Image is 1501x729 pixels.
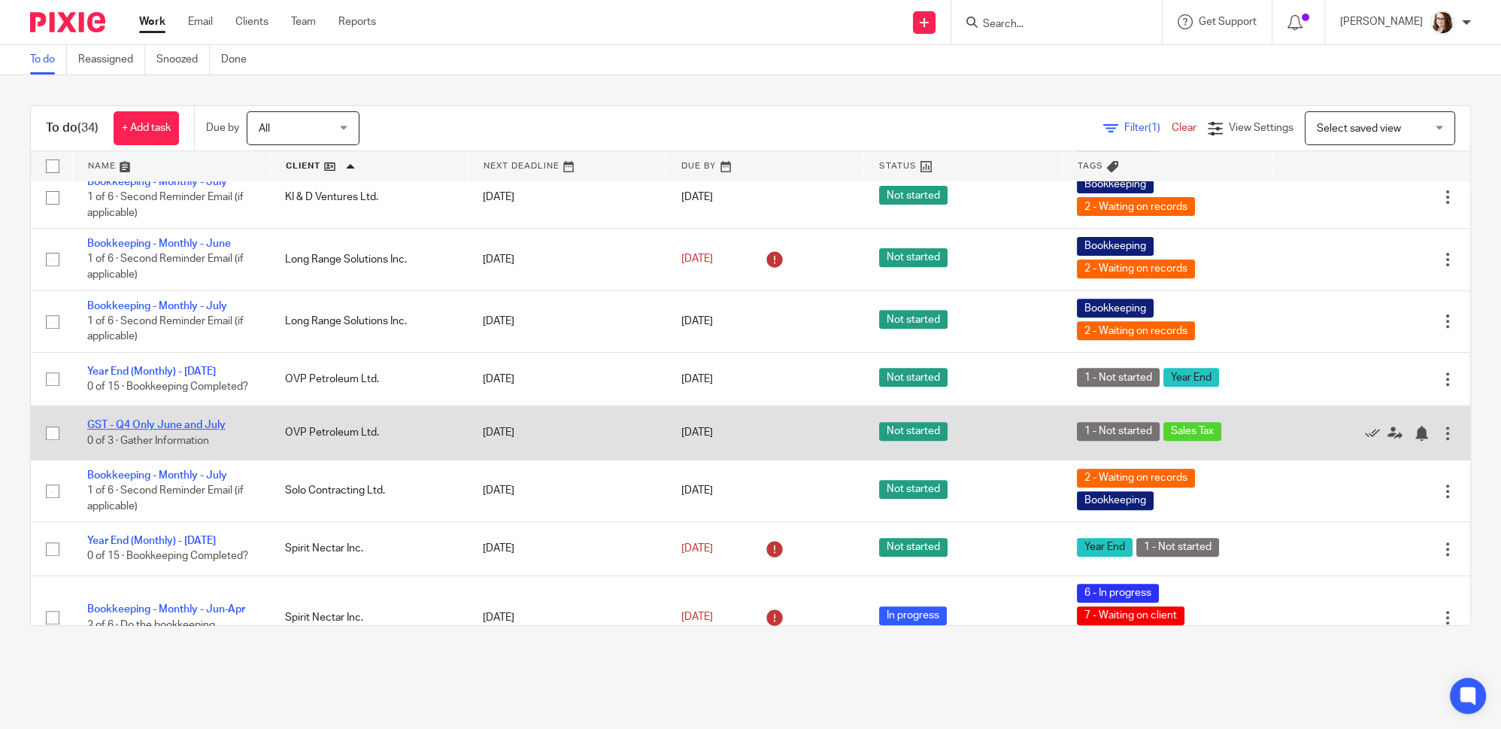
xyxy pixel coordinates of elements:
[87,604,245,615] a: Bookkeeping - Monthly - Jun-Apr
[235,14,268,29] a: Clients
[87,551,248,562] span: 0 of 15 · Bookkeeping Completed?
[87,366,216,377] a: Year End (Monthly) - [DATE]
[1077,299,1154,317] span: Bookkeeping
[468,166,666,228] td: [DATE]
[259,123,270,134] span: All
[468,576,666,659] td: [DATE]
[879,310,948,329] span: Not started
[468,290,666,352] td: [DATE]
[681,543,713,554] span: [DATE]
[78,45,145,74] a: Reassigned
[1077,606,1184,625] span: 7 - Waiting on client
[87,620,215,630] span: 2 of 6 · Do the bookkeeping
[1077,260,1195,278] span: 2 - Waiting on records
[1077,197,1195,216] span: 2 - Waiting on records
[87,485,244,512] span: 1 of 6 · Second Reminder Email (if applicable)
[1077,538,1133,557] span: Year End
[1077,237,1154,256] span: Bookkeeping
[338,14,376,29] a: Reports
[1078,162,1103,170] span: Tags
[270,460,468,521] td: Solo Contracting Ltd.
[156,45,210,74] a: Snoozed
[468,229,666,290] td: [DATE]
[221,45,258,74] a: Done
[1199,17,1257,27] span: Get Support
[468,460,666,521] td: [DATE]
[46,120,99,136] h1: To do
[879,186,948,205] span: Not started
[188,14,213,29] a: Email
[1136,538,1219,557] span: 1 - Not started
[681,374,713,384] span: [DATE]
[270,522,468,576] td: Spirit Nectar Inc.
[270,290,468,352] td: Long Range Solutions Inc.
[681,612,713,623] span: [DATE]
[1365,425,1387,440] a: Mark as done
[87,301,227,311] a: Bookkeeping - Monthly - July
[1163,422,1221,441] span: Sales Tax
[139,14,165,29] a: Work
[1148,123,1160,133] span: (1)
[879,422,948,441] span: Not started
[87,316,244,342] span: 1 of 6 · Second Reminder Email (if applicable)
[1077,321,1195,340] span: 2 - Waiting on records
[879,538,948,557] span: Not started
[87,420,226,430] a: GST - Q4 Only June and July
[1163,368,1219,387] span: Year End
[1229,123,1293,133] span: View Settings
[206,120,239,135] p: Due by
[981,18,1117,32] input: Search
[1172,123,1196,133] a: Clear
[30,12,105,32] img: Pixie
[1340,14,1423,29] p: [PERSON_NAME]
[681,192,713,202] span: [DATE]
[1317,123,1401,134] span: Select saved view
[681,254,713,265] span: [DATE]
[87,436,209,446] span: 0 of 3 · Gather Information
[468,406,666,460] td: [DATE]
[77,122,99,134] span: (34)
[681,316,713,327] span: [DATE]
[291,14,316,29] a: Team
[87,470,227,481] a: Bookkeeping - Monthly - July
[87,254,244,281] span: 1 of 6 · Second Reminder Email (if applicable)
[879,368,948,387] span: Not started
[1077,368,1160,387] span: 1 - Not started
[1077,469,1195,488] span: 2 - Waiting on records
[270,576,468,659] td: Spirit Nectar Inc.
[468,353,666,406] td: [DATE]
[114,111,179,145] a: + Add task
[468,522,666,576] td: [DATE]
[87,536,216,546] a: Year End (Monthly) - [DATE]
[270,353,468,406] td: OVP Petroleum Ltd.
[879,248,948,267] span: Not started
[87,192,244,218] span: 1 of 6 · Second Reminder Email (if applicable)
[681,428,713,439] span: [DATE]
[30,45,67,74] a: To do
[1430,11,1454,35] img: Kelsey%20Website-compressed%20Resized.jpg
[270,406,468,460] td: OVP Petroleum Ltd.
[1124,123,1172,133] span: Filter
[270,229,468,290] td: Long Range Solutions Inc.
[1077,422,1160,441] span: 1 - Not started
[87,381,248,392] span: 0 of 15 · Bookkeeping Completed?
[270,166,468,228] td: KI & D Ventures Ltd.
[681,486,713,497] span: [DATE]
[1077,175,1154,193] span: Bookkeeping
[879,480,948,499] span: Not started
[87,238,231,249] a: Bookkeeping - Monthly - June
[1077,491,1154,510] span: Bookkeeping
[87,177,227,187] a: Bookkeeping - Monthly - July
[1077,584,1159,603] span: 6 - In progress
[879,606,947,625] span: In progress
